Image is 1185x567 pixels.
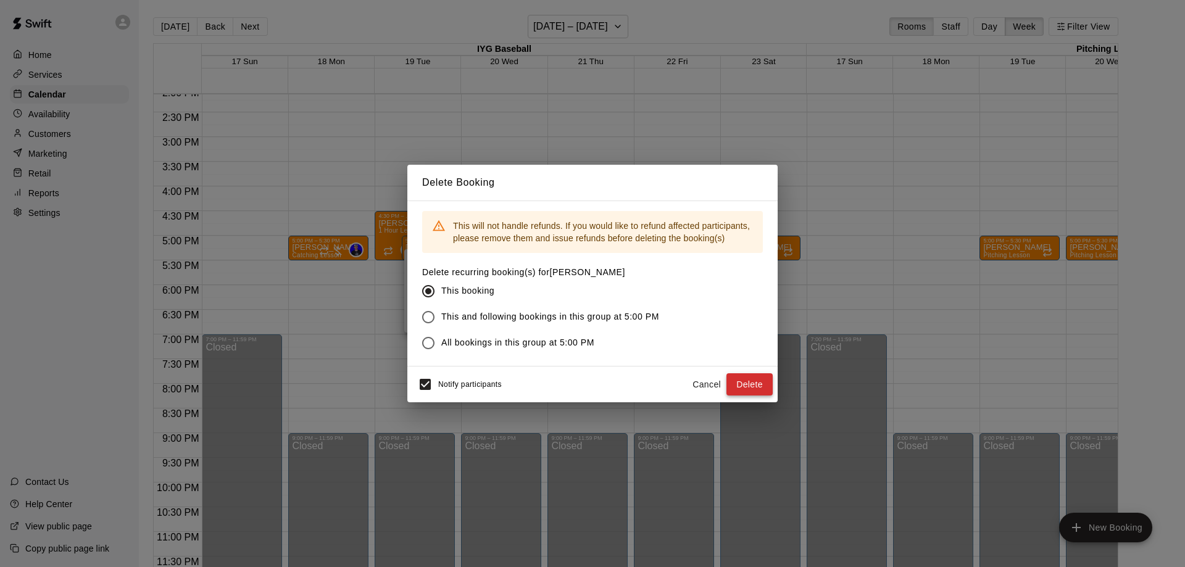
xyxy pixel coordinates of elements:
button: Delete [726,373,773,396]
span: All bookings in this group at 5:00 PM [441,336,594,349]
span: Notify participants [438,380,502,389]
button: Cancel [687,373,726,396]
label: Delete recurring booking(s) for [PERSON_NAME] [422,266,669,278]
h2: Delete Booking [407,165,778,201]
span: This and following bookings in this group at 5:00 PM [441,310,659,323]
div: This will not handle refunds. If you would like to refund affected participants, please remove th... [453,215,753,249]
span: This booking [441,284,494,297]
